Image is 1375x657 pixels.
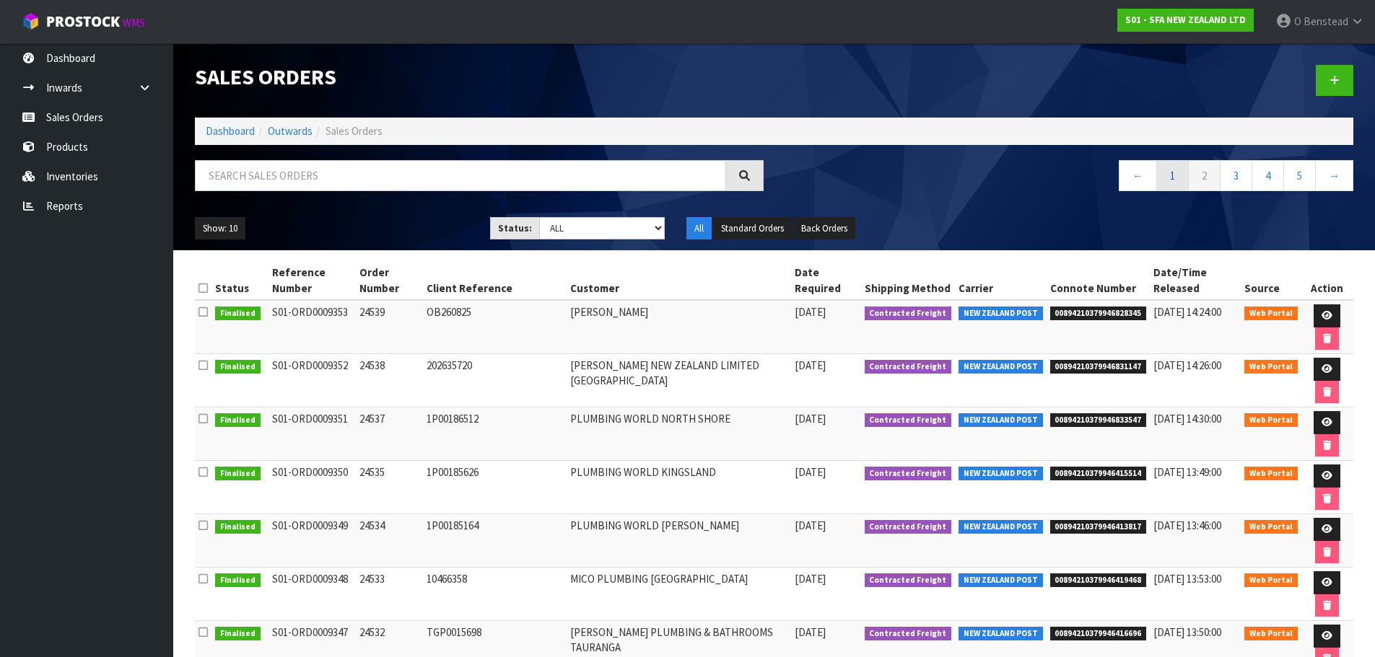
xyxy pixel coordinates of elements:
[1244,467,1298,481] span: Web Portal
[795,519,826,532] span: [DATE]
[423,300,567,354] td: OB260825
[1241,261,1301,300] th: Source
[1050,413,1147,428] span: 00894210379946833547
[195,160,726,191] input: Search sales orders
[1153,519,1221,532] span: [DATE] 13:46:00
[22,12,40,30] img: cube-alt.png
[215,520,261,534] span: Finalised
[567,354,791,407] td: [PERSON_NAME] NEW ZEALAND LIMITED [GEOGRAPHIC_DATA]
[1315,160,1353,191] a: →
[785,160,1354,195] nav: Page navigation
[215,467,261,481] span: Finalised
[215,307,261,321] span: Finalised
[686,217,712,240] button: All
[959,467,1043,481] span: NEW ZEALAND POST
[123,16,145,30] small: WMS
[1153,358,1221,372] span: [DATE] 14:26:00
[1244,627,1298,641] span: Web Portal
[1050,627,1147,641] span: 00894210379946416696
[795,572,826,586] span: [DATE]
[1244,360,1298,374] span: Web Portal
[423,407,567,461] td: 1P00186512
[795,412,826,425] span: [DATE]
[269,461,357,514] td: S01-ORD0009350
[268,124,313,138] a: Outwards
[1050,360,1147,374] span: 00894210379946831147
[1188,160,1221,191] a: 2
[1283,160,1316,191] a: 5
[795,358,826,372] span: [DATE]
[959,413,1043,428] span: NEW ZEALAND POST
[269,300,357,354] td: S01-ORD0009353
[356,261,423,300] th: Order Number
[1153,412,1221,425] span: [DATE] 14:30:00
[423,261,567,300] th: Client Reference
[865,627,952,641] span: Contracted Freight
[356,300,423,354] td: 24539
[865,573,952,588] span: Contracted Freight
[1220,160,1252,191] a: 3
[46,12,120,31] span: ProStock
[1156,160,1189,191] a: 1
[791,261,861,300] th: Date Required
[959,360,1043,374] span: NEW ZEALAND POST
[326,124,383,138] span: Sales Orders
[567,261,791,300] th: Customer
[269,354,357,407] td: S01-ORD0009352
[356,568,423,621] td: 24533
[713,217,792,240] button: Standard Orders
[1301,261,1354,300] th: Action
[269,261,357,300] th: Reference Number
[567,407,791,461] td: PLUMBING WORLD NORTH SHORE
[356,407,423,461] td: 24537
[1150,261,1241,300] th: Date/Time Released
[1125,14,1246,26] strong: S01 - SFA NEW ZEALAND LTD
[1244,413,1298,428] span: Web Portal
[1153,572,1221,586] span: [DATE] 13:53:00
[1050,573,1147,588] span: 00894210379946419468
[959,520,1043,534] span: NEW ZEALAND POST
[423,461,567,514] td: 1P00185626
[269,568,357,621] td: S01-ORD0009348
[955,261,1047,300] th: Carrier
[423,354,567,407] td: 202635720
[865,467,952,481] span: Contracted Freight
[423,568,567,621] td: 10466358
[865,413,952,428] span: Contracted Freight
[215,413,261,428] span: Finalised
[959,627,1043,641] span: NEW ZEALAND POST
[269,407,357,461] td: S01-ORD0009351
[1244,307,1298,321] span: Web Portal
[1153,305,1221,319] span: [DATE] 14:24:00
[1050,467,1147,481] span: 00894210379946415514
[195,217,245,240] button: Show: 10
[423,514,567,568] td: 1P00185164
[1244,520,1298,534] span: Web Portal
[865,520,952,534] span: Contracted Freight
[795,625,826,639] span: [DATE]
[793,217,855,240] button: Back Orders
[567,514,791,568] td: PLUMBING WORLD [PERSON_NAME]
[356,461,423,514] td: 24535
[795,305,826,319] span: [DATE]
[215,573,261,588] span: Finalised
[959,573,1043,588] span: NEW ZEALAND POST
[567,568,791,621] td: MICO PLUMBING [GEOGRAPHIC_DATA]
[1252,160,1284,191] a: 4
[865,360,952,374] span: Contracted Freight
[1294,14,1301,28] span: O
[959,307,1043,321] span: NEW ZEALAND POST
[865,307,952,321] span: Contracted Freight
[211,261,269,300] th: Status
[1244,573,1298,588] span: Web Portal
[567,300,791,354] td: [PERSON_NAME]
[498,222,532,234] strong: Status:
[215,627,261,641] span: Finalised
[1050,520,1147,534] span: 00894210379946413817
[356,514,423,568] td: 24534
[206,124,255,138] a: Dashboard
[1047,261,1151,300] th: Connote Number
[795,465,826,479] span: [DATE]
[1153,465,1221,479] span: [DATE] 13:49:00
[567,461,791,514] td: PLUMBING WORLD KINGSLAND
